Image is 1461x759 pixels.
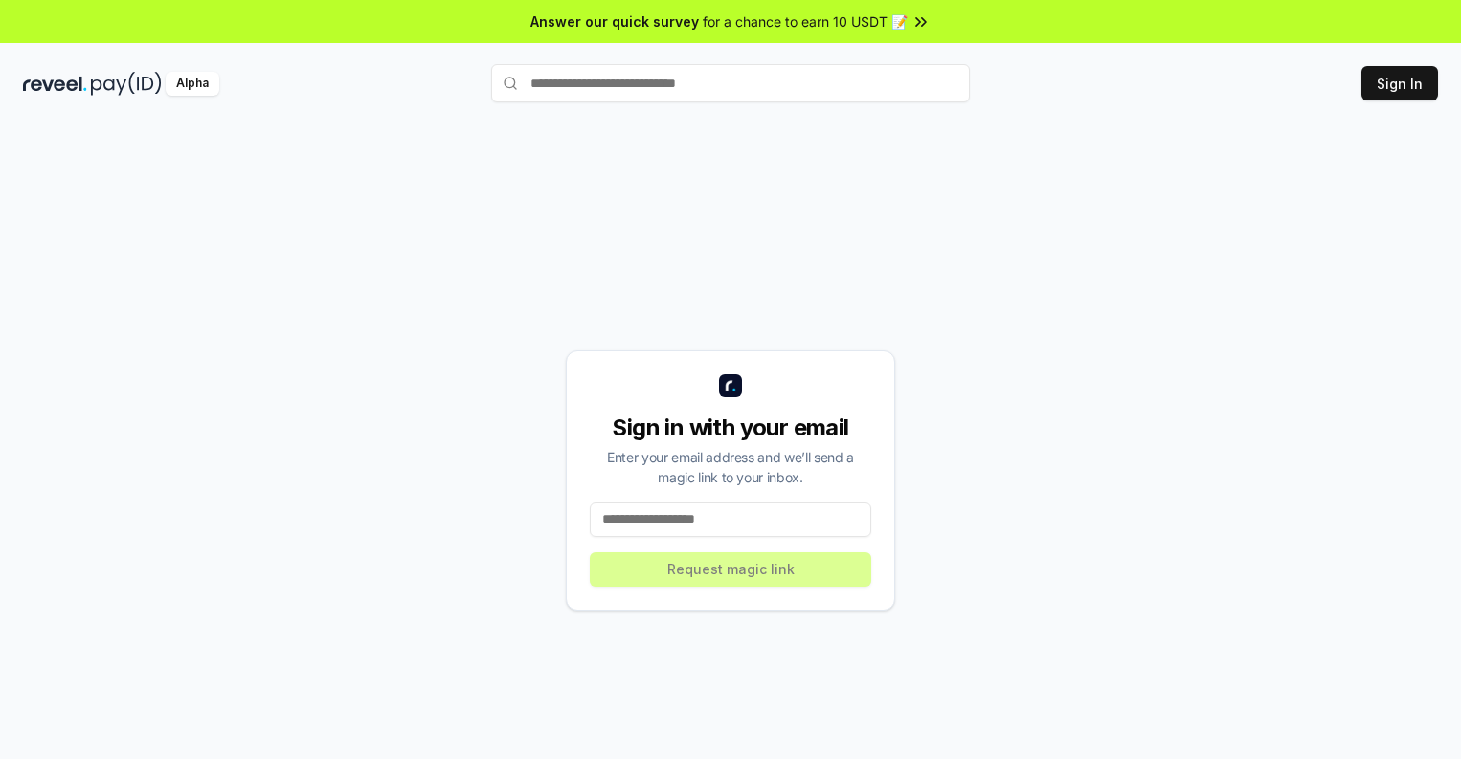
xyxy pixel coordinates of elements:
[1361,66,1438,100] button: Sign In
[719,374,742,397] img: logo_small
[91,72,162,96] img: pay_id
[590,447,871,487] div: Enter your email address and we’ll send a magic link to your inbox.
[166,72,219,96] div: Alpha
[23,72,87,96] img: reveel_dark
[530,11,699,32] span: Answer our quick survey
[703,11,908,32] span: for a chance to earn 10 USDT 📝
[590,413,871,443] div: Sign in with your email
